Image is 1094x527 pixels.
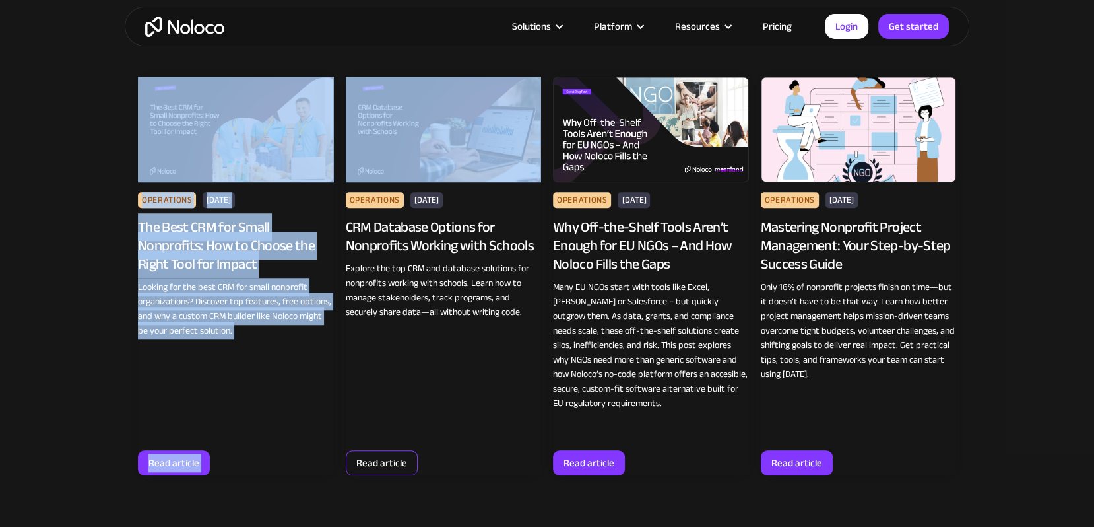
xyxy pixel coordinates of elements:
[138,192,196,208] div: Operations
[138,218,334,273] div: The Best CRM for Small Nonprofits: How to Choose the Right Tool for Impact
[761,280,957,382] div: Only 16% of nonprofit projects finish on time—but it doesn’t have to be that way. Learn how bette...
[346,218,542,255] div: CRM Database Options for Nonprofits Working with Schools
[356,454,407,472] div: Read article
[878,14,949,39] a: Get started
[825,14,868,39] a: Login
[553,192,611,208] div: Operations
[496,18,577,35] div: Solutions
[512,18,551,35] div: Solutions
[148,454,199,472] div: Read article
[761,218,957,273] div: Mastering Nonprofit Project Management: Your Step-by-Step Success Guide
[553,218,749,273] div: Why Off-the-Shelf Tools Aren’t Enough for EU NGOs – And How Noloco Fills the Gaps
[577,18,659,35] div: Platform
[825,192,858,208] div: [DATE]
[553,280,749,411] div: Many EU NGOs start with tools like Excel, [PERSON_NAME] or Salesforce – but quickly outgrow them....
[138,77,334,475] a: Operations[DATE]The Best CRM for Small Nonprofits: How to Choose the Right Tool for ImpactLooking...
[761,192,819,208] div: Operations
[346,192,404,208] div: Operations
[563,454,614,472] div: Read article
[553,77,749,475] a: Operations[DATE]Why Off-the-Shelf Tools Aren’t Enough for EU NGOs – And How Noloco Fills the Gaps...
[659,18,746,35] div: Resources
[346,77,542,475] a: Operations[DATE]CRM Database Options for Nonprofits Working with SchoolsExplore the top CRM and d...
[746,18,808,35] a: Pricing
[771,454,822,472] div: Read article
[675,18,720,35] div: Resources
[761,77,957,475] a: Operations[DATE]Mastering Nonprofit Project Management: Your Step-by-Step Success GuideOnly 16% o...
[203,192,235,208] div: [DATE]
[346,262,542,320] div: Explore the top CRM and database solutions for nonprofits working with schools. Learn how to mana...
[618,192,650,208] div: [DATE]
[410,192,443,208] div: [DATE]
[594,18,632,35] div: Platform
[145,17,224,37] a: home
[138,280,334,338] div: Looking for the best CRM for small nonprofit organizations? Discover top features, free options, ...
